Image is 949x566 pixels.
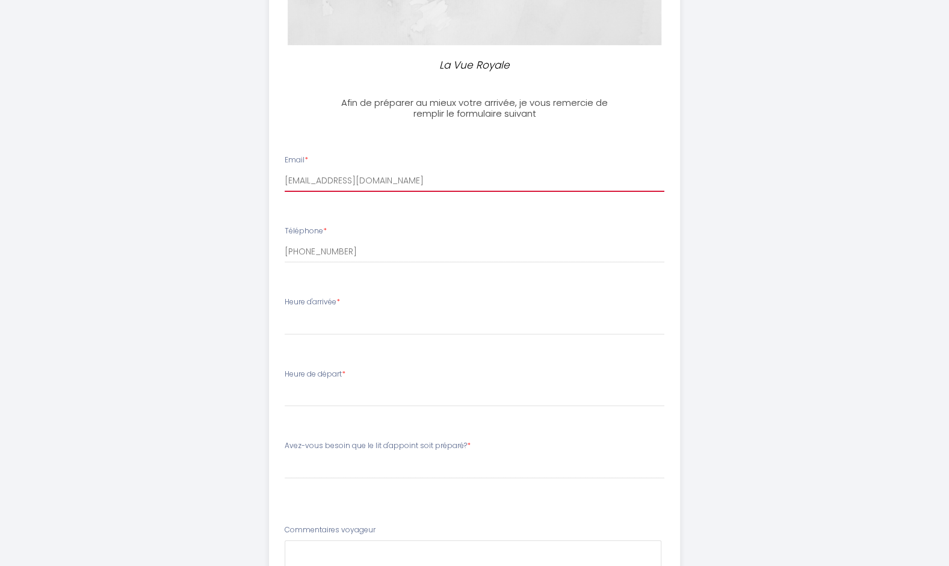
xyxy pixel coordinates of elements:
[285,440,471,452] label: Avez-vous besoin que le lit d'appoint soit préparé?
[341,97,608,119] h3: Afin de préparer au mieux votre arrivée, je vous remercie de remplir le formulaire suivant
[285,155,308,166] label: Email
[285,524,376,536] label: Commentaires voyageur
[285,369,345,380] label: Heure de départ
[285,226,327,237] label: Téléphone
[285,297,340,308] label: Heure d'arrivée
[346,57,604,73] p: La Vue Royale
